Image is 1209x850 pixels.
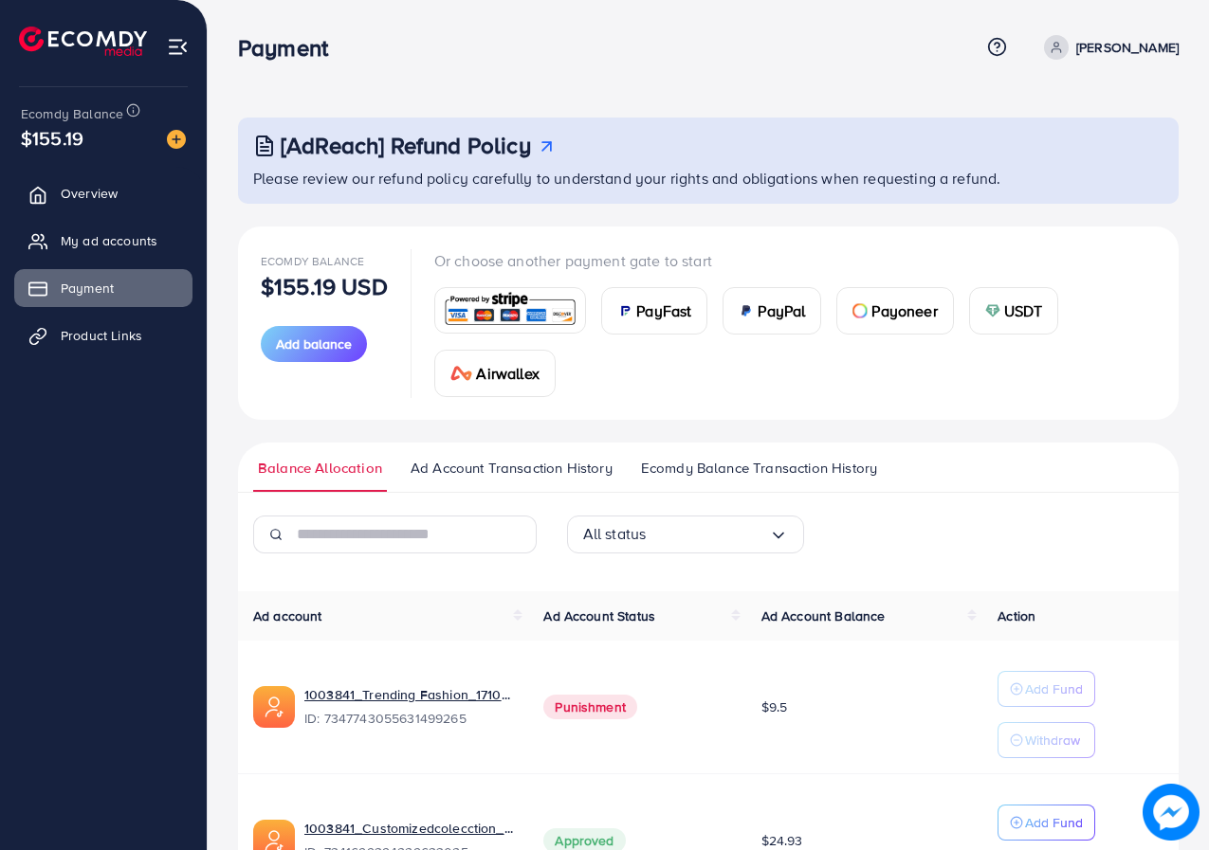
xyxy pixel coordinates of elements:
span: Ecomdy Balance Transaction History [641,458,877,479]
a: 1003841_Customizedcolecction_1709372613954 [304,819,513,838]
h3: Payment [238,34,343,62]
span: ID: 7347743055631499265 [304,709,513,728]
span: USDT [1004,299,1043,322]
p: Withdraw [1025,729,1080,751]
img: card [617,303,632,318]
span: Ad account [253,606,322,625]
a: cardAirwallex [434,350,556,397]
button: Add Fund [998,671,1095,707]
img: card [985,303,1000,318]
span: Product Links [61,326,142,345]
span: Ad Account Balance [761,606,886,625]
p: Please review our refund policy carefully to understand your rights and obligations when requesti... [253,167,1167,190]
img: card [852,303,868,318]
span: Ecomdy Balance [261,253,364,269]
a: cardUSDT [969,287,1059,335]
p: Add Fund [1025,678,1083,700]
img: image [167,130,186,149]
input: Search for option [646,519,768,549]
span: PayFast [636,299,691,322]
img: card [739,303,754,318]
span: Ad Account Transaction History [411,458,613,479]
span: Punishment [543,695,637,719]
img: logo [19,27,147,56]
a: cardPayoneer [836,287,953,335]
p: Or choose another payment gate to start [434,249,1156,272]
h3: [AdReach] Refund Policy [281,132,531,159]
p: Add Fund [1025,811,1083,834]
img: card [450,366,473,381]
span: $155.19 [21,124,83,152]
p: [PERSON_NAME] [1076,36,1179,59]
img: menu [167,36,189,58]
span: Balance Allocation [258,458,382,479]
span: Add balance [276,335,352,353]
span: Ecomdy Balance [21,104,123,123]
a: Overview [14,174,192,212]
a: cardPayFast [601,287,707,335]
span: PayPal [758,299,805,322]
a: 1003841_Trending Fashion_1710779767967 [304,685,513,704]
span: Action [998,606,1035,625]
button: Add balance [261,326,367,362]
a: My ad accounts [14,222,192,260]
a: Payment [14,269,192,307]
p: $155.19 USD [261,275,388,298]
button: Withdraw [998,722,1095,758]
div: Search for option [567,515,804,553]
span: Airwallex [476,362,539,385]
a: [PERSON_NAME] [1036,35,1179,60]
a: card [434,287,587,334]
a: cardPayPal [723,287,821,335]
span: All status [583,519,647,549]
button: Add Fund [998,805,1095,841]
span: Overview [61,184,118,203]
span: Payoneer [871,299,937,322]
span: $24.93 [761,831,803,850]
img: card [441,290,580,331]
span: Ad Account Status [543,606,655,625]
div: <span class='underline'>1003841_Trending Fashion_1710779767967</span></br>7347743055631499265 [304,685,513,729]
span: $9.5 [761,697,788,716]
span: Payment [61,279,114,298]
a: Product Links [14,316,192,354]
span: My ad accounts [61,231,157,250]
img: ic-ads-acc.e4c84228.svg [253,686,295,728]
img: image [1143,784,1200,841]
